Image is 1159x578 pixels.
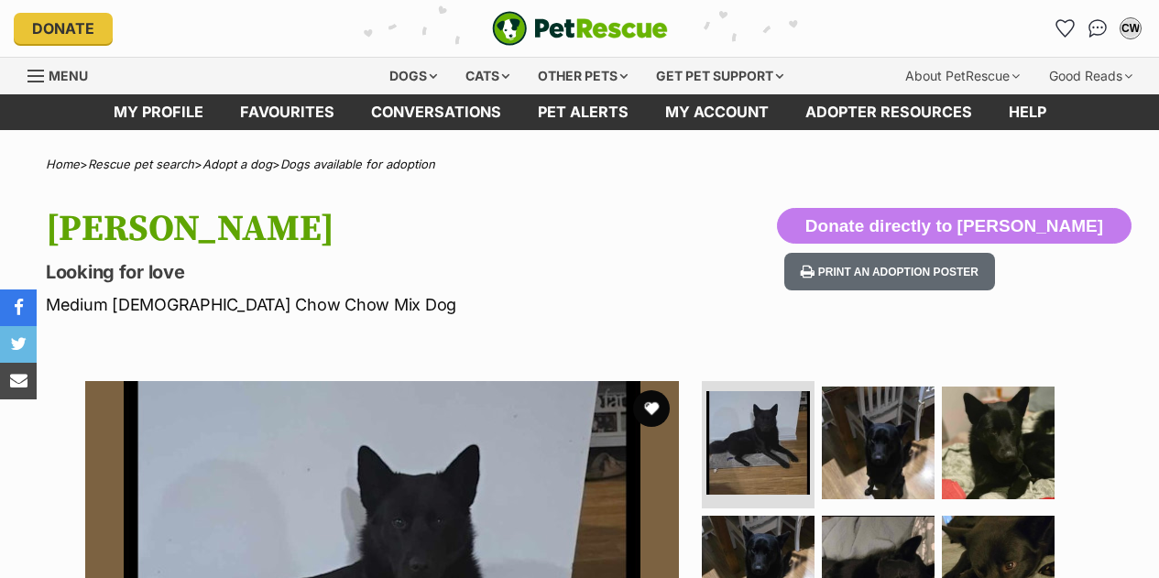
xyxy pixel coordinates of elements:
a: Pet alerts [519,94,647,130]
button: favourite [633,390,670,427]
a: PetRescue [492,11,668,46]
a: My account [647,94,787,130]
button: My account [1116,14,1145,43]
a: Help [990,94,1065,130]
button: Donate directly to [PERSON_NAME] [777,208,1132,245]
a: Conversations [1083,14,1112,43]
div: Other pets [525,58,640,94]
a: Favourites [222,94,353,130]
ul: Account quick links [1050,14,1145,43]
p: Medium [DEMOGRAPHIC_DATA] Chow Chow Mix Dog [46,292,708,317]
div: Get pet support [643,58,796,94]
a: My profile [95,94,222,130]
a: Home [46,157,80,171]
div: About PetRescue [892,58,1033,94]
div: Good Reads [1036,58,1145,94]
div: Cats [453,58,522,94]
a: Favourites [1050,14,1079,43]
a: Donate [14,13,113,44]
img: Photo of Douglas [706,391,810,495]
h1: [PERSON_NAME] [46,208,708,250]
a: Adopter resources [787,94,990,130]
div: Dogs [377,58,450,94]
span: Menu [49,68,88,83]
p: Looking for love [46,259,708,285]
img: logo-e224e6f780fb5917bec1dbf3a21bbac754714ae5b6737aabdf751b685950b380.svg [492,11,668,46]
img: Photo of Douglas [942,387,1055,499]
a: Adopt a dog [202,157,272,171]
a: Rescue pet search [88,157,194,171]
a: conversations [353,94,519,130]
a: Dogs available for adoption [280,157,435,171]
button: Print an adoption poster [784,253,995,290]
div: CW [1121,19,1140,38]
img: Photo of Douglas [822,387,935,499]
a: Menu [27,58,101,91]
img: chat-41dd97257d64d25036548639549fe6c8038ab92f7586957e7f3b1b290dea8141.svg [1088,19,1108,38]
